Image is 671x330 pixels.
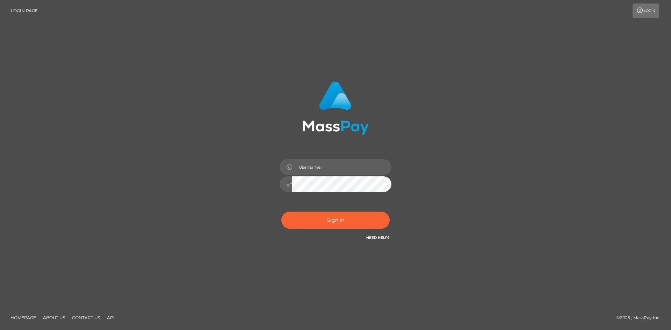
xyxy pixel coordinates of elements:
div: © 2025 , MassPay Inc. [616,314,666,322]
input: Username... [292,159,391,175]
a: Login [633,3,659,18]
button: Sign in [281,212,390,229]
a: API [104,312,117,323]
a: Homepage [8,312,39,323]
a: About Us [40,312,68,323]
img: MassPay Login [302,81,369,135]
a: Need Help? [366,235,390,240]
a: Contact Us [69,312,103,323]
a: Login Page [11,3,38,18]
